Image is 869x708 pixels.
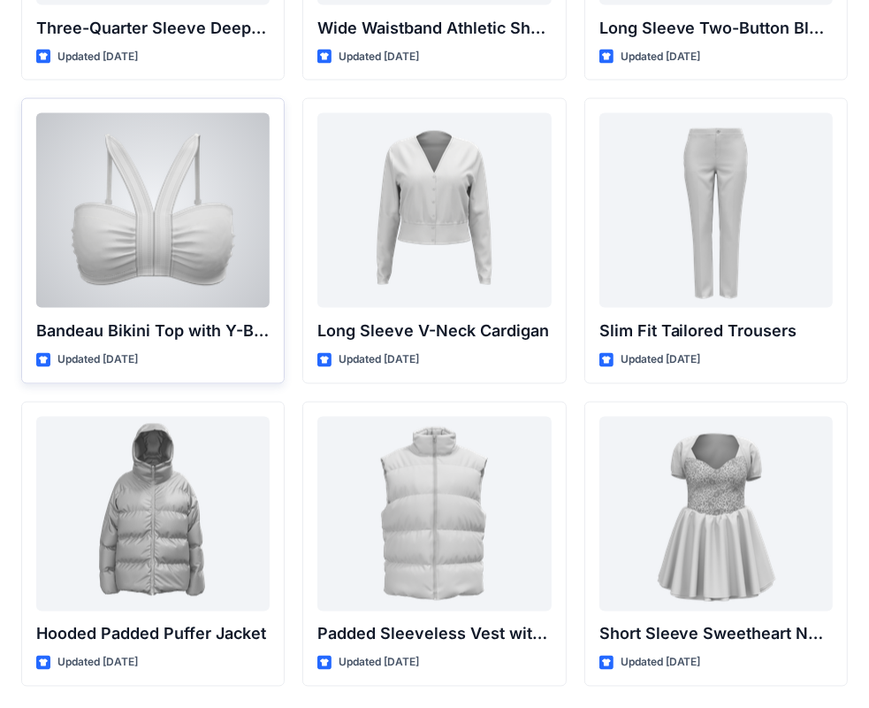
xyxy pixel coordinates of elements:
[599,113,833,308] a: Slim Fit Tailored Trousers
[36,417,270,612] a: Hooded Padded Puffer Jacket
[36,113,270,308] a: Bandeau Bikini Top with Y-Back Straps and Stitch Detail
[339,654,419,673] p: Updated [DATE]
[621,48,701,66] p: Updated [DATE]
[621,654,701,673] p: Updated [DATE]
[317,113,551,308] a: Long Sleeve V-Neck Cardigan
[317,622,551,647] p: Padded Sleeveless Vest with Stand Collar
[599,417,833,612] a: Short Sleeve Sweetheart Neckline Mini Dress with Textured Bodice
[317,417,551,612] a: Padded Sleeveless Vest with Stand Collar
[36,622,270,647] p: Hooded Padded Puffer Jacket
[339,350,419,369] p: Updated [DATE]
[599,16,833,41] p: Long Sleeve Two-Button Blazer with Flap Pockets
[57,654,138,673] p: Updated [DATE]
[36,319,270,343] p: Bandeau Bikini Top with Y-Back Straps and Stitch Detail
[339,48,419,66] p: Updated [DATE]
[317,16,551,41] p: Wide Waistband Athletic Shorts
[57,350,138,369] p: Updated [DATE]
[621,350,701,369] p: Updated [DATE]
[599,319,833,343] p: Slim Fit Tailored Trousers
[317,319,551,343] p: Long Sleeve V-Neck Cardigan
[57,48,138,66] p: Updated [DATE]
[599,622,833,647] p: Short Sleeve Sweetheart Neckline Mini Dress with Textured Bodice
[36,16,270,41] p: Three-Quarter Sleeve Deep V-Neck Button-Down Top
